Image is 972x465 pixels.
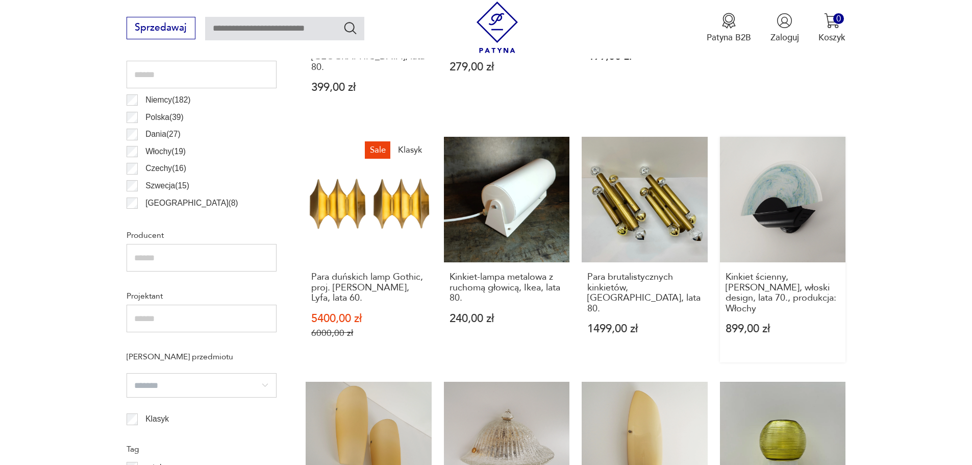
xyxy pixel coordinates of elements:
img: Ikonka użytkownika [777,13,792,29]
h3: Kinkiet ścienny, [PERSON_NAME], włoski design, lata 70., produkcja: Włochy [726,272,840,314]
p: 899,00 zł [726,324,840,334]
p: Projektant [127,289,277,303]
a: SaleKlasykPara duńskich lamp Gothic, proj. Bent Karlby, Lyfa, lata 60.Para duńskich lamp Gothic, ... [306,137,432,362]
p: 1499,00 zł [587,324,702,334]
p: 399,00 zł [311,82,426,93]
a: Kinkiet-lampa metalowa z ruchomą głowicą, Ikea, lata 80.Kinkiet-lampa metalowa z ruchomą głowicą,... [444,137,570,362]
p: 240,00 zł [450,313,564,324]
p: Niemcy ( 182 ) [145,93,190,107]
button: Patyna B2B [707,13,751,43]
p: [PERSON_NAME] przedmiotu [127,350,277,363]
p: Tag [127,443,277,456]
p: 6000,00 zł [311,328,426,338]
p: Szwecja ( 15 ) [145,179,189,192]
p: Polska ( 39 ) [145,111,184,124]
a: Kinkiet ścienny, szkło Murano, włoski design, lata 70., produkcja: WłochyKinkiet ścienny, [PERSON... [720,137,846,362]
p: Zaloguj [770,32,799,43]
p: Patyna B2B [707,32,751,43]
a: Sprzedawaj [127,25,195,33]
div: 0 [833,13,844,24]
button: Szukaj [343,20,358,35]
p: Dania ( 27 ) [145,128,181,141]
p: Klasyk [145,412,169,426]
p: Włochy ( 19 ) [145,145,186,158]
img: Ikona medalu [721,13,737,29]
p: Producent [127,229,277,242]
p: [GEOGRAPHIC_DATA] ( 8 ) [145,197,238,210]
button: Zaloguj [770,13,799,43]
h3: Kinkiet-lampa metalowa z ruchomą głowicą, Ikea, lata 80. [450,272,564,303]
button: Sprzedawaj [127,17,195,39]
img: Patyna - sklep z meblami i dekoracjami vintage [471,2,523,53]
p: 5400,00 zł [311,313,426,324]
img: Ikona koszyka [824,13,840,29]
p: [GEOGRAPHIC_DATA] ( 6 ) [145,213,238,227]
h3: Para duńskich lamp Gothic, proj. [PERSON_NAME], Lyfa, lata 60. [311,272,426,303]
h3: Plafon, kinkiet w stylu Bubble, VEB [GEOGRAPHIC_DATA], [GEOGRAPHIC_DATA], lata 80. [311,20,426,72]
p: Czechy ( 16 ) [145,162,186,175]
p: 499,00 zł [587,51,702,62]
p: 279,00 zł [450,62,564,72]
a: Ikona medaluPatyna B2B [707,13,751,43]
button: 0Koszyk [818,13,845,43]
p: Koszyk [818,32,845,43]
a: Para brutalistycznych kinkietów, Niemcy, lata 80.Para brutalistycznych kinkietów, [GEOGRAPHIC_DAT... [582,137,708,362]
h3: Para brutalistycznych kinkietów, [GEOGRAPHIC_DATA], lata 80. [587,272,702,314]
